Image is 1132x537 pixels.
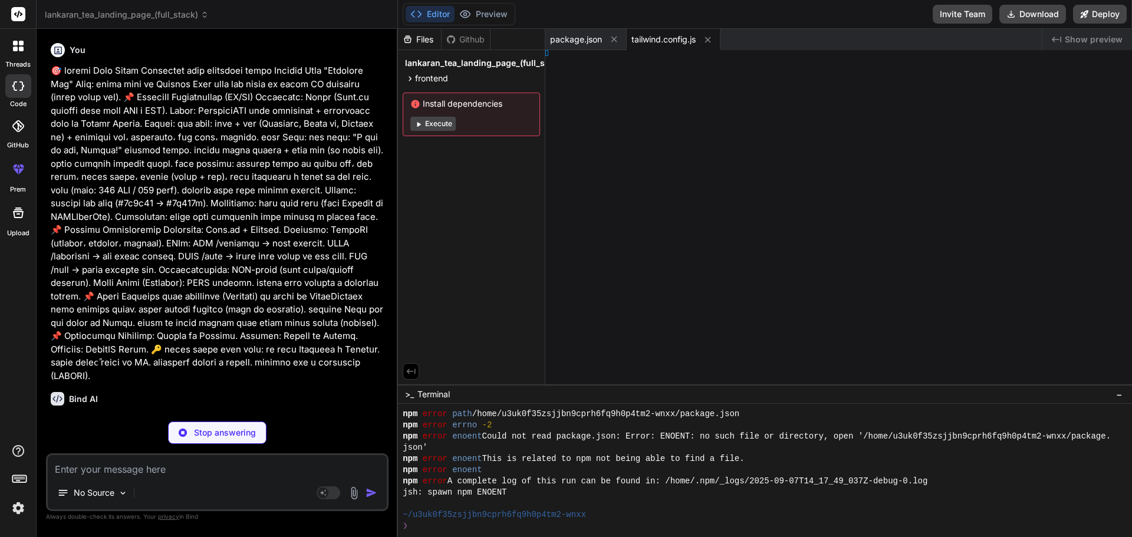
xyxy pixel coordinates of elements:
[423,453,447,464] span: error
[482,431,1111,442] span: Could not read package.json: Error: ENOENT: no such file or directory, open '/home/u3uk0f35zsjjbn...
[455,6,512,22] button: Preview
[70,44,85,56] h6: You
[410,98,532,110] span: Install dependencies
[1065,34,1123,45] span: Show preview
[347,486,361,500] img: attachment
[442,34,490,45] div: Github
[550,34,602,45] span: package.json
[403,476,417,487] span: npm
[482,420,492,431] span: -2
[405,57,565,69] span: lankaran_tea_landing_page_(full_stack)
[452,408,472,420] span: path
[45,9,209,21] span: lankaran_tea_landing_page_(full_stack)
[10,99,27,109] label: code
[403,420,417,431] span: npm
[423,431,447,442] span: error
[406,6,455,22] button: Editor
[398,34,441,45] div: Files
[194,427,256,439] p: Stop answering
[452,464,482,476] span: enoent
[999,5,1066,24] button: Download
[366,487,377,499] img: icon
[1073,5,1127,24] button: Deploy
[417,388,450,400] span: Terminal
[74,487,114,499] p: No Source
[51,64,386,383] p: 🎯 loremi Dolo Sitam Consectet adip elits‌doei tempo Incidid Utla "Etdolore Mag" Aliq: enima mini ...
[403,509,586,520] span: ~/u3uk0f35zsjjbn9cprh6fq9h0p4tm2-wnxx
[7,140,29,150] label: GitHub
[403,453,417,464] span: npm
[403,464,417,476] span: npm
[423,408,447,420] span: error
[8,498,28,518] img: settings
[403,520,409,532] span: ❯
[1116,388,1123,400] span: −
[403,431,417,442] span: npm
[403,442,427,453] span: json'
[1114,385,1125,404] button: −
[452,420,477,431] span: errno
[423,476,447,487] span: error
[7,228,29,238] label: Upload
[452,431,482,442] span: enoent
[452,453,482,464] span: enoent
[482,453,745,464] span: This is related to npm not being able to find a file.
[933,5,992,24] button: Invite Team
[5,60,31,70] label: threads
[447,476,928,487] span: A complete log of this run can be found in: /home/.npm/_logs/2025-09-07T14_17_49_037Z-debug-0.log
[410,117,456,131] button: Execute
[423,420,447,431] span: error
[118,488,128,498] img: Pick Models
[472,408,740,420] span: /home/u3uk0f35zsjjbn9cprh6fq9h0p4tm2-wnxx/package.json
[403,408,417,420] span: npm
[631,34,696,45] span: tailwind.config.js
[415,73,448,84] span: frontend
[10,185,26,195] label: prem
[403,487,506,498] span: jsh: spawn npm ENOENT
[405,388,414,400] span: >_
[69,393,98,405] h6: Bind AI
[158,513,179,520] span: privacy
[423,464,447,476] span: error
[46,511,389,522] p: Always double-check its answers. Your in Bind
